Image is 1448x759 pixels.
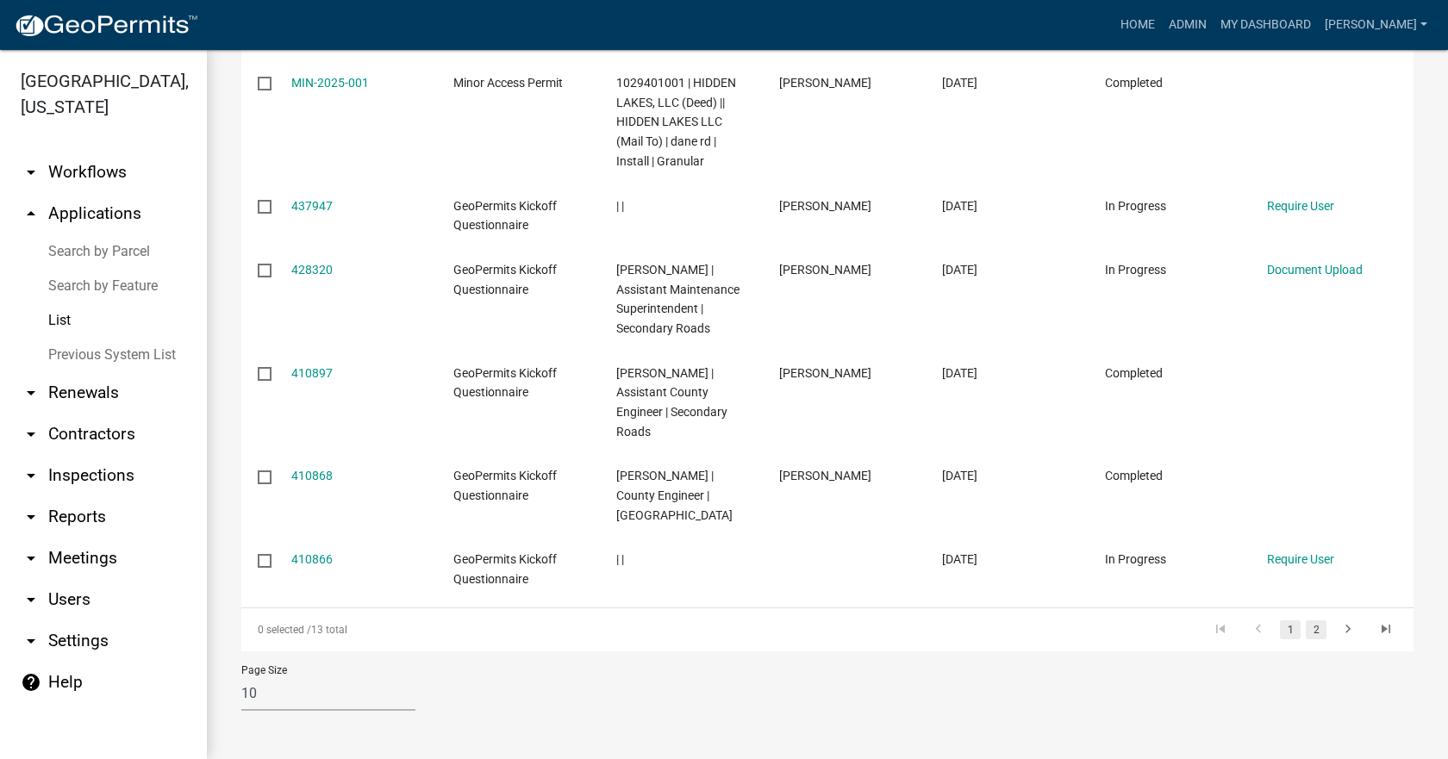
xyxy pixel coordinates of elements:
[1318,9,1434,41] a: [PERSON_NAME]
[1105,76,1163,90] span: Completed
[1242,620,1275,639] a: go to previous page
[616,366,727,439] span: Ed Bartels | Assistant County Engineer | Secondary Roads
[291,469,333,482] a: 410868
[942,366,977,380] span: 04/24/2025
[291,199,333,213] a: 437947
[453,263,557,296] span: GeoPermits Kickoff Questionnaire
[21,507,41,527] i: arrow_drop_down
[616,552,624,566] span: | |
[241,608,703,651] div: 13 total
[291,552,333,566] a: 410866
[779,366,871,380] span: Ed Bartels
[1214,9,1318,41] a: My Dashboard
[942,263,977,277] span: 05/30/2025
[291,263,333,277] a: 428320
[1332,620,1364,639] a: go to next page
[1267,199,1334,213] a: Require User
[942,199,977,213] span: 06/18/2025
[1306,620,1326,639] a: 2
[1267,552,1334,566] a: Require User
[453,199,557,233] span: GeoPermits Kickoff Questionnaire
[21,589,41,610] i: arrow_drop_down
[453,552,557,586] span: GeoPermits Kickoff Questionnaire
[942,552,977,566] span: 04/24/2025
[1204,620,1237,639] a: go to first page
[779,199,871,213] span: Shannon Smith
[1105,199,1166,213] span: In Progress
[21,631,41,651] i: arrow_drop_down
[616,199,624,213] span: | |
[21,424,41,445] i: arrow_drop_down
[1277,615,1303,644] li: page 1
[21,548,41,569] i: arrow_drop_down
[1303,615,1329,644] li: page 2
[616,469,733,522] span: Paul Wittau | County Engineer | Johnson County Secondary Roads
[942,469,977,482] span: 04/24/2025
[779,263,871,277] span: Jack Wagon
[1105,469,1163,482] span: Completed
[1370,620,1402,639] a: go to last page
[21,203,41,224] i: arrow_drop_up
[942,76,977,90] span: 07/17/2025
[21,383,41,403] i: arrow_drop_down
[1280,620,1301,639] a: 1
[1105,552,1166,566] span: In Progress
[1267,263,1363,277] a: Document Upload
[616,263,740,335] span: Shannon Smith | Assistant Maintenance Superintendent | Secondary Roads
[1105,263,1166,277] span: In Progress
[1162,9,1214,41] a: Admin
[453,366,557,400] span: GeoPermits Kickoff Questionnaire
[453,469,557,502] span: GeoPermits Kickoff Questionnaire
[1105,366,1163,380] span: Completed
[21,162,41,183] i: arrow_drop_down
[779,76,871,90] span: Shannon Smith
[779,469,871,482] span: Paul Wittau
[453,76,563,90] span: Minor Access Permit
[291,366,333,380] a: 410897
[21,672,41,693] i: help
[291,76,369,90] a: MIN-2025-001
[21,465,41,486] i: arrow_drop_down
[616,76,736,168] span: 1029401001 | HIDDEN LAKES, LLC (Deed) || HIDDEN LAKES LLC (Mail To) | dane rd | Install | Granular
[1114,9,1162,41] a: Home
[258,624,311,636] span: 0 selected /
